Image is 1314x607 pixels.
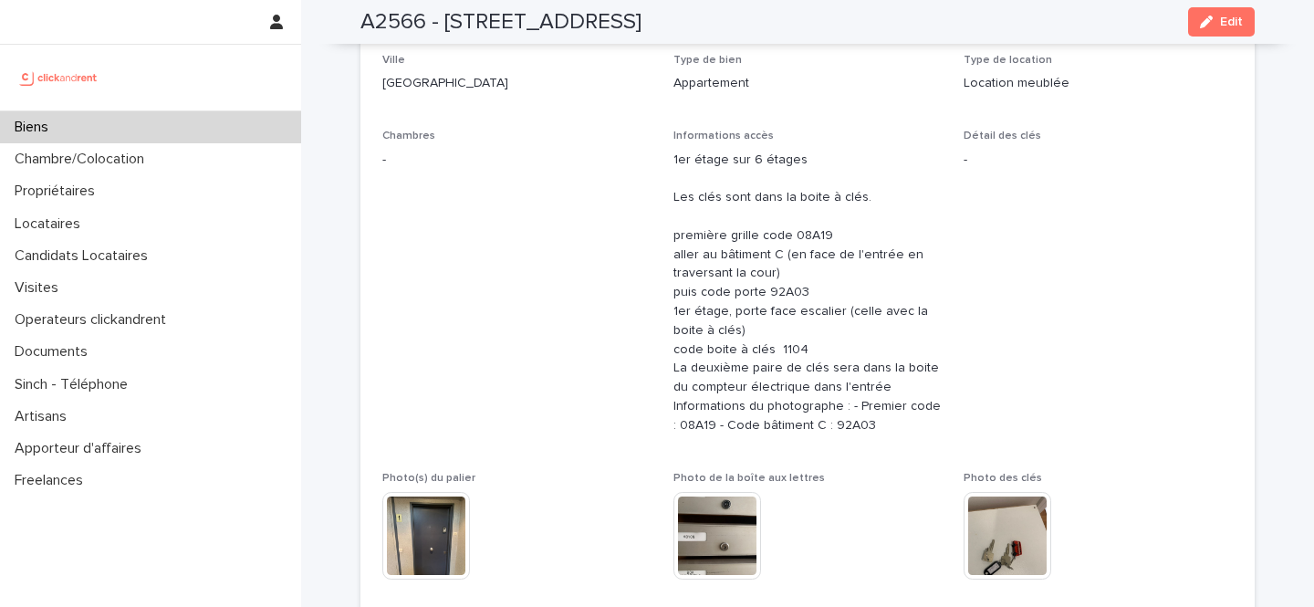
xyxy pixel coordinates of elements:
p: Biens [7,119,63,136]
p: Location meublée [964,74,1233,93]
span: Type de location [964,55,1052,66]
p: Propriétaires [7,183,109,200]
p: Visites [7,279,73,297]
span: Ville [382,55,405,66]
p: Documents [7,343,102,361]
span: Photo des clés [964,473,1042,484]
span: Photo(s) du palier [382,473,475,484]
p: Freelances [7,472,98,489]
span: Chambres [382,131,435,141]
button: Edit [1188,7,1255,37]
p: Locataires [7,215,95,233]
img: UCB0brd3T0yccxBKYDjQ [15,59,103,96]
span: Type de bien [673,55,742,66]
span: Détail des clés [964,131,1041,141]
h2: A2566 - [STREET_ADDRESS] [360,9,641,36]
p: Chambre/Colocation [7,151,159,168]
p: Appartement [673,74,943,93]
p: Apporteur d'affaires [7,440,156,457]
p: Candidats Locataires [7,247,162,265]
p: 1er étage sur 6 étages Les clés sont dans la boite à clés. première grille code 08A19 aller au bâ... [673,151,943,435]
p: Artisans [7,408,81,425]
p: Sinch - Téléphone [7,376,142,393]
span: Photo de la boîte aux lettres [673,473,825,484]
span: Informations accès [673,131,774,141]
p: [GEOGRAPHIC_DATA] [382,74,652,93]
span: Edit [1220,16,1243,28]
p: - [964,151,1233,170]
p: Operateurs clickandrent [7,311,181,329]
p: - [382,151,652,170]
